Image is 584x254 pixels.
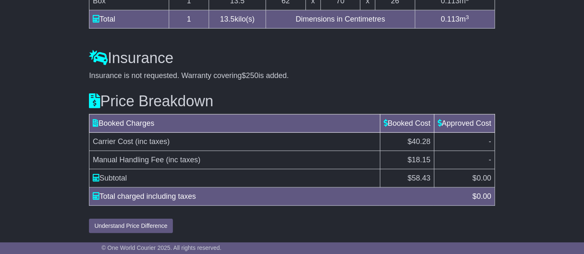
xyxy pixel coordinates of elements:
[89,219,173,233] button: Understand Price Difference
[169,10,209,29] td: 1
[477,192,491,200] span: 0.00
[434,169,495,188] td: $
[408,156,431,164] span: $18.15
[266,10,415,29] td: Dimensions in Centimetres
[93,137,133,146] span: Carrier Cost
[101,244,222,251] span: © One World Courier 2025. All rights reserved.
[93,156,164,164] span: Manual Handling Fee
[489,156,491,164] span: -
[89,115,380,133] td: Booked Charges
[89,71,495,81] div: Insurance is not requested. Warranty covering is added.
[380,115,434,133] td: Booked Cost
[441,15,460,23] span: 0.113
[89,50,495,66] h3: Insurance
[209,10,266,29] td: kilo(s)
[489,137,491,146] span: -
[89,169,380,188] td: Subtotal
[89,10,169,29] td: Total
[415,10,495,29] td: m
[89,93,495,110] h3: Price Breakdown
[408,137,431,146] span: $40.28
[434,115,495,133] td: Approved Cost
[477,174,491,182] span: 0.00
[242,71,259,80] span: $250
[466,14,469,20] sup: 3
[135,137,170,146] span: (inc taxes)
[380,169,434,188] td: $
[412,174,431,182] span: 58.43
[468,191,495,202] div: $
[220,15,234,23] span: 13.5
[166,156,200,164] span: (inc taxes)
[89,191,468,202] div: Total charged including taxes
